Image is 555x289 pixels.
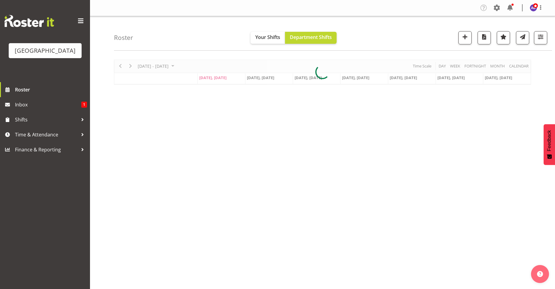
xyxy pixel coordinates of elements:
button: Add a new shift [458,31,472,44]
button: Highlight an important date within the roster. [497,31,510,44]
img: help-xxl-2.png [537,271,543,277]
div: [GEOGRAPHIC_DATA] [15,46,76,55]
span: Department Shifts [290,34,332,40]
button: Filter Shifts [534,31,547,44]
span: Roster [15,85,87,94]
span: 1 [81,102,87,108]
button: Download a PDF of the roster according to the set date range. [478,31,491,44]
h4: Roster [114,34,133,41]
img: Rosterit website logo [4,15,54,27]
span: Time & Attendance [15,130,78,139]
img: amber-jade-brass10310.jpg [530,4,537,11]
span: Your Shifts [255,34,280,40]
button: Send a list of all shifts for the selected filtered period to all rostered employees. [516,31,529,44]
button: Your Shifts [250,32,285,44]
button: Feedback - Show survey [544,124,555,165]
span: Feedback [547,130,552,151]
span: Finance & Reporting [15,145,78,154]
span: Inbox [15,100,81,109]
span: Shifts [15,115,78,124]
button: Department Shifts [285,32,337,44]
